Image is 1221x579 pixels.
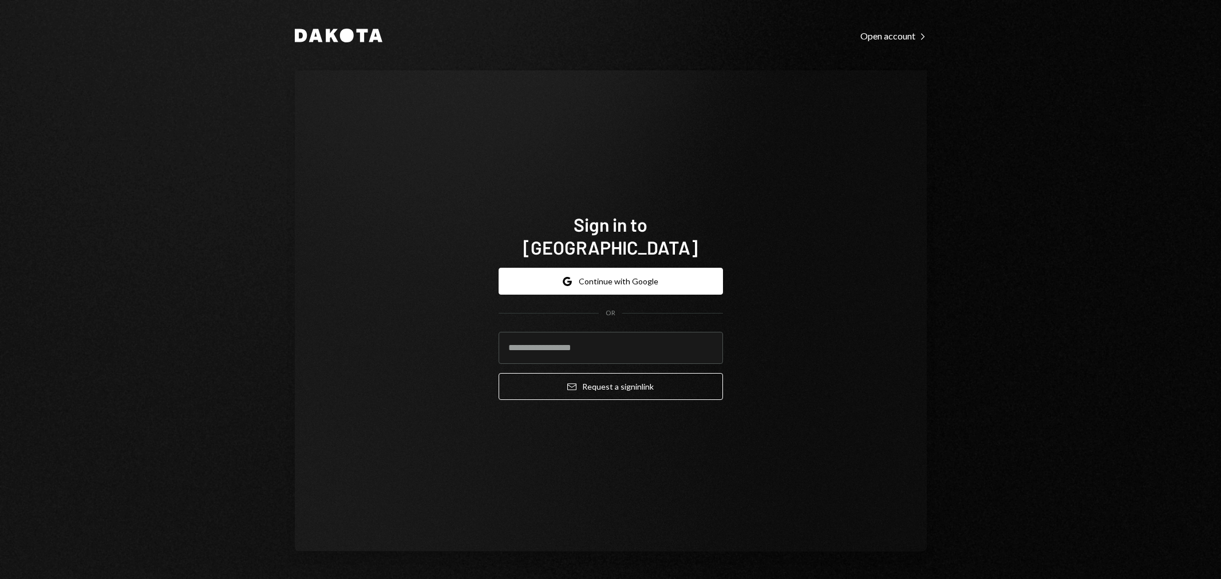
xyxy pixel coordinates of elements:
[499,268,723,295] button: Continue with Google
[860,30,927,42] div: Open account
[499,373,723,400] button: Request a signinlink
[860,29,927,42] a: Open account
[606,308,615,318] div: OR
[499,213,723,259] h1: Sign in to [GEOGRAPHIC_DATA]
